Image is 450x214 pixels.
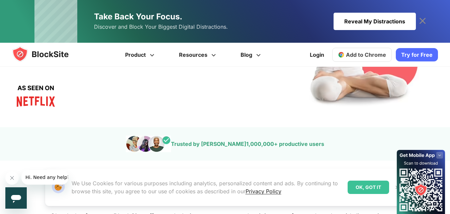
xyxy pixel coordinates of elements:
a: Resources [168,43,229,67]
span: Hi. Need any help? [4,5,48,10]
a: Login [306,47,328,63]
img: Close [394,185,400,190]
img: pepole images [126,136,171,152]
div: OK, GOT IT [348,181,389,194]
iframe: Close message [5,171,19,185]
a: Product [114,43,168,67]
span: Take Back Your Focus. [94,12,182,21]
span: Discover and Block Your Biggest Digital Distractions. [94,22,228,32]
img: blocksite-icon.5d769676.svg [12,46,82,62]
p: We Use Cookies for various purposes including analytics, personalized content and ads. By continu... [72,179,342,195]
span: 1,000,000 [246,141,274,147]
text: Trusted by [PERSON_NAME] + productive users [171,141,324,147]
button: Close [393,183,401,192]
img: chrome-icon.svg [338,51,345,58]
a: Add to Chrome [332,48,392,62]
a: Privacy Policy [246,188,281,195]
span: Add to Chrome [346,51,386,58]
a: Try for Free [396,48,438,61]
iframe: Message from company [21,170,68,185]
iframe: Button to launch messaging window [5,187,27,209]
div: Reveal My Distractions [334,13,416,30]
a: Blog [229,43,274,67]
